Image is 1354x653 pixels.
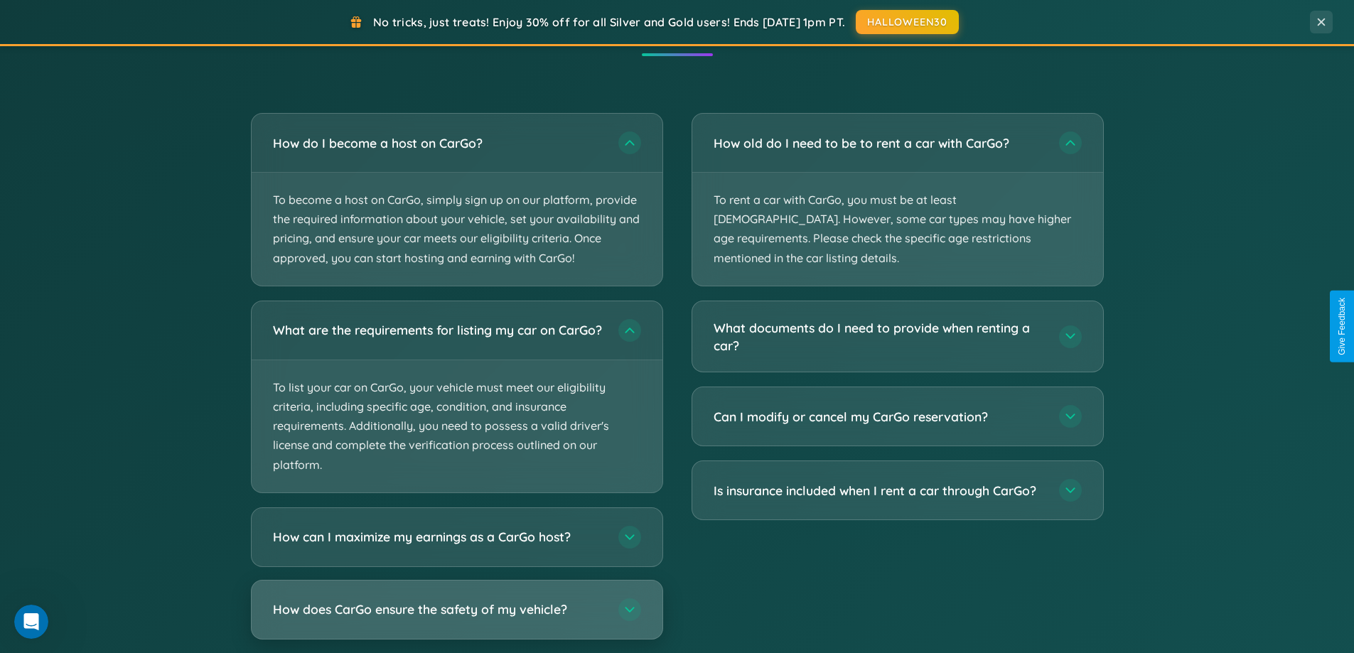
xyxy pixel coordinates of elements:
h3: How can I maximize my earnings as a CarGo host? [273,528,604,546]
button: HALLOWEEN30 [856,10,959,34]
h3: Can I modify or cancel my CarGo reservation? [714,408,1045,426]
h3: How does CarGo ensure the safety of my vehicle? [273,600,604,618]
iframe: Intercom live chat [14,605,48,639]
h3: How old do I need to be to rent a car with CarGo? [714,134,1045,152]
h3: What documents do I need to provide when renting a car? [714,319,1045,354]
div: Give Feedback [1337,298,1347,355]
p: To list your car on CarGo, your vehicle must meet our eligibility criteria, including specific ag... [252,360,662,492]
p: To rent a car with CarGo, you must be at least [DEMOGRAPHIC_DATA]. However, some car types may ha... [692,173,1103,286]
h3: How do I become a host on CarGo? [273,134,604,152]
h3: Is insurance included when I rent a car through CarGo? [714,482,1045,500]
p: To become a host on CarGo, simply sign up on our platform, provide the required information about... [252,173,662,286]
h3: What are the requirements for listing my car on CarGo? [273,321,604,339]
span: No tricks, just treats! Enjoy 30% off for all Silver and Gold users! Ends [DATE] 1pm PT. [373,15,845,29]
